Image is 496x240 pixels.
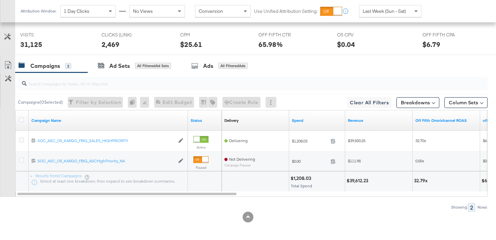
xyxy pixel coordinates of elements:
[37,138,175,144] a: SOC_ASC_O5_KARGO_FBIG_SALES_HIGHPRIORITY
[133,8,153,14] span: No Views
[292,159,328,164] span: $0.00
[102,39,119,49] div: 2,469
[415,138,426,143] span: 32.70x
[258,39,283,49] div: 65.98%
[135,63,171,69] div: All Filtered Ad Sets
[481,178,496,184] div: $6.79
[224,163,255,167] sub: Campaign Paused
[37,158,175,164] a: SOC_ASC_O5_KARGO_FBIG_ASCHighPriority_NA
[37,138,175,143] div: SOC_ASC_O5_KARGO_FBIG_SALES_HIGHPRIORITY
[224,118,239,123] a: Reflects the ability of your Ad Campaign to achieve delivery based on ad states, schedule and bud...
[337,39,355,49] div: $0.04
[422,39,440,49] div: $6.79
[27,74,446,87] input: Search Campaigns by Name, ID or Objective
[20,39,42,49] div: 31,125
[229,157,255,162] span: Not Delivering
[180,32,231,38] span: CPM
[218,63,248,69] div: All Filtered Ads
[18,99,63,105] div: Campaigns ( 0 Selected)
[254,8,318,15] label: Use Unified Attribution Setting:
[348,118,410,123] a: Omniture Revenue
[350,99,389,107] span: Clear All Filters
[65,63,71,69] div: 2
[348,138,365,143] span: $39,500.25
[363,8,406,14] span: Last Week (Sun - Sat)
[64,8,89,14] span: 1 Day Clicks
[396,97,439,108] button: Breakdowns
[292,118,342,123] a: The total amount spent to date.
[414,178,430,184] div: 32.79x
[347,178,370,184] div: $39,612.23
[30,62,60,70] div: Campaigns
[292,138,328,143] span: $1,208.03
[337,32,388,38] span: O5 CPV
[468,203,475,212] div: 2
[102,32,152,38] span: CLICKS (LINK)
[415,118,477,123] a: 9/20 Update
[128,97,140,108] div: 0
[483,158,492,163] span: $0.00
[20,9,57,14] div: Attribution Window:
[203,62,213,70] div: Ads
[31,118,185,123] a: Your campaign name.
[229,138,248,143] span: Delivering
[109,62,130,70] div: Ad Sets
[444,97,488,108] button: Column Sets
[191,118,219,123] a: Shows the current state of your Ad Campaign.
[193,145,209,150] label: Active
[20,32,71,38] span: VISITS
[347,97,391,108] button: Clear All Filters
[422,32,473,38] span: OFF FIFTH CPA
[193,165,209,170] label: Paused
[199,8,223,14] span: Conversion
[258,32,309,38] span: OFF FIFTH CTR
[291,183,312,188] span: Total Spend
[483,138,492,143] span: $6.83
[348,158,361,163] span: $111.98
[451,205,468,210] div: Showing:
[477,205,488,210] div: Rows
[291,175,313,182] div: $1,208.03
[415,158,424,163] span: 0.00x
[180,39,202,49] div: $25.61
[224,118,239,123] div: Delivery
